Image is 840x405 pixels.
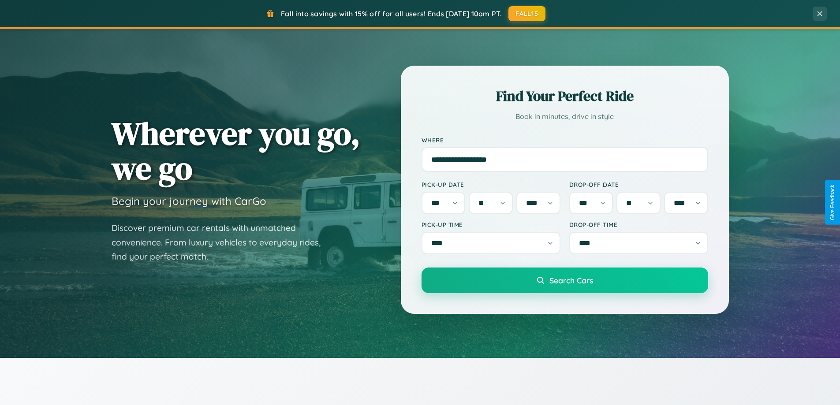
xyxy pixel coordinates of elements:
label: Pick-up Time [422,221,560,228]
button: Search Cars [422,268,708,293]
p: Discover premium car rentals with unmatched convenience. From luxury vehicles to everyday rides, ... [112,221,332,264]
span: Fall into savings with 15% off for all users! Ends [DATE] 10am PT. [281,9,502,18]
span: Search Cars [549,275,593,285]
h3: Begin your journey with CarGo [112,194,266,208]
h1: Wherever you go, we go [112,116,360,186]
h2: Find Your Perfect Ride [422,86,708,106]
label: Drop-off Date [569,181,708,188]
label: Where [422,136,708,144]
label: Drop-off Time [569,221,708,228]
p: Book in minutes, drive in style [422,110,708,123]
label: Pick-up Date [422,181,560,188]
div: Give Feedback [829,185,836,220]
button: FALL15 [508,6,545,21]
